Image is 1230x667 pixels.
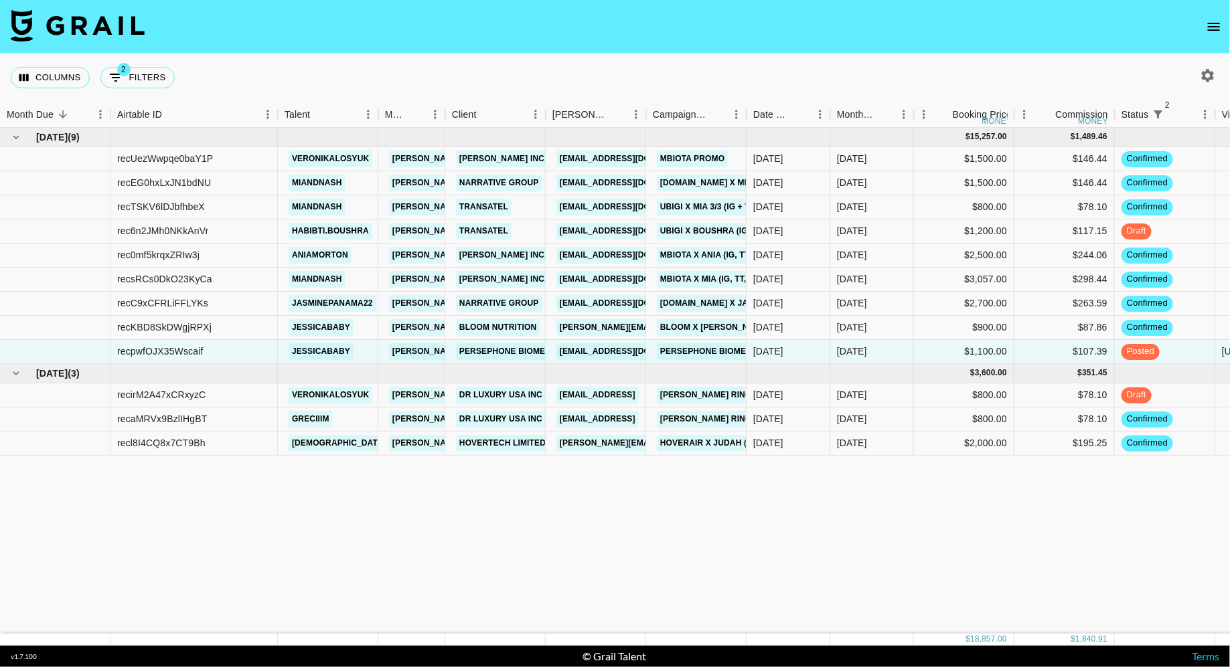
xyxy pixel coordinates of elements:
a: [EMAIL_ADDRESS][DOMAIN_NAME] [556,343,706,360]
div: 15,257.00 [970,131,1007,142]
div: Month Due [830,102,914,128]
div: $117.15 [1014,219,1115,244]
button: Menu [1014,104,1034,124]
a: [PERSON_NAME][EMAIL_ADDRESS][DOMAIN_NAME] [389,319,607,336]
a: [PERSON_NAME][EMAIL_ADDRESS][DOMAIN_NAME] [556,435,775,452]
div: 10/07/2025 [753,436,783,450]
div: $263.59 [1014,292,1115,316]
a: greciiim [289,411,333,427]
div: $146.44 [1014,147,1115,171]
a: HoverAir x Judah (4/4) [657,435,765,452]
div: recaMRVx9BzlIHgBT [117,412,208,425]
span: confirmed [1122,437,1173,450]
img: Grail Talent [11,9,145,41]
div: Status [1122,102,1149,128]
a: [EMAIL_ADDRESS] [556,387,639,403]
div: $ [966,131,970,142]
button: Show filters [1149,105,1168,124]
a: [PERSON_NAME] Ring x [PERSON_NAME] (1IG) [657,387,855,403]
div: recsRCs0DkO23KyCa [117,272,212,286]
div: Airtable ID [110,102,278,128]
a: jessicababy [289,319,354,336]
div: Talent [278,102,378,128]
a: aniamorton [289,247,352,264]
a: mBIOTA x Ania (IG, TT, 2 Stories) [657,247,802,264]
button: Sort [162,105,181,124]
a: Narrative Group [456,295,542,312]
button: Sort [875,105,894,124]
button: Sort [708,105,726,124]
a: Ubigi x Boushra (IG + TT, 3 Stories) [657,223,820,240]
div: $800.00 [914,407,1014,432]
div: 18,857.00 [970,634,1007,645]
a: jasminepanama22 [289,295,376,312]
div: $1,200.00 [914,219,1014,244]
a: [EMAIL_ADDRESS][DOMAIN_NAME] [556,223,706,240]
div: 23/07/2025 [753,224,783,237]
a: miandnash [289,175,345,191]
div: recl8I4CQ8x7CT9Bh [117,436,206,450]
div: Sep '25 [837,272,867,286]
div: Sep '25 [837,248,867,262]
span: confirmed [1122,297,1173,310]
div: Date Created [753,102,791,128]
button: Sort [477,105,495,124]
div: 18/08/2025 [753,248,783,262]
div: Talent [285,102,310,128]
div: $2,000.00 [914,432,1014,456]
div: money [1078,117,1108,125]
div: 16/06/2025 [753,388,783,401]
a: Ubigi x Mia 3/3 (IG + TT, 3 Stories) [657,199,808,215]
div: recirM2A47xCRxyzC [117,388,206,401]
a: [PERSON_NAME][EMAIL_ADDRESS][DOMAIN_NAME] [389,223,607,240]
div: v 1.7.100 [11,652,37,661]
div: $ [1078,367,1083,379]
div: $87.86 [1014,316,1115,340]
div: $1,100.00 [914,340,1014,364]
div: $146.44 [1014,171,1115,195]
a: mBIOTA x Mia (IG, TT, 2 Stories) [657,271,797,288]
a: miandnash [289,271,345,288]
span: 2 [1161,98,1174,112]
div: 11/08/2025 [753,152,783,165]
a: habibti.boushra [289,223,372,240]
div: recC9xCFRLiFFLYKs [117,296,208,310]
button: Sort [1168,105,1186,124]
button: Sort [310,105,329,124]
button: Menu [626,104,646,124]
div: 2 active filters [1149,105,1168,124]
a: [PERSON_NAME][EMAIL_ADDRESS][DOMAIN_NAME] [389,435,607,452]
div: $107.39 [1014,340,1115,364]
div: 18/08/2025 [753,176,783,189]
a: Terms [1192,650,1219,662]
div: Status [1115,102,1215,128]
a: veronikalosyuk [289,387,372,403]
a: Persephone Biome [456,343,548,360]
div: Sep '25 [837,320,867,334]
span: draft [1122,225,1152,237]
a: [PERSON_NAME][EMAIL_ADDRESS][DOMAIN_NAME] [389,247,607,264]
a: [PERSON_NAME][EMAIL_ADDRESS][DOMAIN_NAME] [389,295,607,312]
a: [DOMAIN_NAME] x Jasmine [657,295,777,312]
a: [EMAIL_ADDRESS][DOMAIN_NAME] [556,199,706,215]
a: [PERSON_NAME][EMAIL_ADDRESS][DOMAIN_NAME] [389,199,607,215]
div: Booker [546,102,646,128]
a: DR LUXURY USA INC [456,411,546,427]
a: Bloom Nutrition [456,319,540,336]
button: Menu [894,104,914,124]
div: Jun '25 [837,412,867,425]
button: Sort [406,105,425,124]
button: Menu [810,104,830,124]
a: jessicababy [289,343,354,360]
div: $800.00 [914,195,1014,219]
div: Sep '25 [837,296,867,310]
a: [PERSON_NAME][EMAIL_ADDRESS][DOMAIN_NAME] [556,319,775,336]
div: Sep '25 [837,176,867,189]
div: Sep '25 [837,345,867,358]
div: $298.44 [1014,268,1115,292]
div: Campaign (Type) [646,102,747,128]
div: $ [966,634,970,645]
div: $800.00 [914,383,1014,407]
div: recKBD8SkDWgjRPXj [117,320,212,334]
a: [EMAIL_ADDRESS][DOMAIN_NAME] [556,247,706,264]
